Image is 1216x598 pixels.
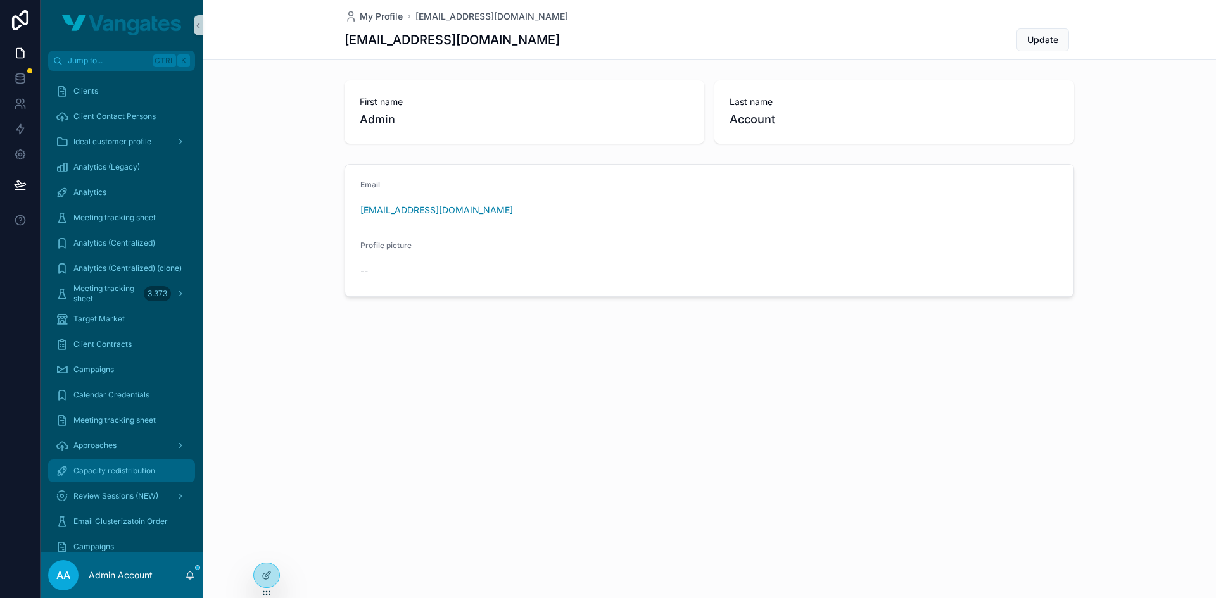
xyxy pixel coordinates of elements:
[360,10,403,23] span: My Profile
[48,80,195,103] a: Clients
[73,516,168,526] span: Email Clusterizatoin Order
[48,459,195,482] a: Capacity redistribution
[179,56,189,66] span: K
[48,130,195,153] a: Ideal customer profile
[48,282,195,305] a: Meeting tracking sheet3.373
[730,111,1059,128] span: Account
[360,240,412,250] span: Profile picture
[73,339,132,349] span: Client Contracts
[48,232,195,254] a: Analytics (Centralized)
[73,213,156,223] span: Meeting tracking sheet
[41,71,203,552] div: scrollable content
[73,364,114,375] span: Campaigns
[345,31,560,49] h1: [EMAIL_ADDRESS][DOMAIN_NAME]
[360,204,513,216] a: [EMAIL_ADDRESS][DOMAIN_NAME]
[68,56,148,66] span: Jump to...
[48,409,195,432] a: Meeting tracking sheet
[345,10,403,23] a: My Profile
[48,485,195,508] a: Review Sessions (NEW)
[73,86,98,96] span: Clients
[48,333,195,356] a: Client Contracts
[48,358,195,381] a: Campaigns
[73,162,140,172] span: Analytics (Legacy)
[62,15,181,35] img: App logo
[360,111,689,128] span: Admin
[48,105,195,128] a: Client Contact Persons
[73,263,182,273] span: Analytics (Centralized) (clone)
[73,390,149,400] span: Calendar Credentials
[153,54,176,67] span: Ctrl
[73,137,151,147] span: Ideal customer profile
[73,440,117,451] span: Approaches
[73,314,125,324] span: Target Market
[48,181,195,204] a: Analytics
[1016,28,1069,51] button: Update
[48,383,195,406] a: Calendar Credentials
[73,415,156,425] span: Meeting tracking sheet
[73,111,156,121] span: Client Contact Persons
[73,542,114,552] span: Campaigns
[73,187,106,197] span: Analytics
[1027,34,1058,46] span: Update
[48,51,195,71] button: Jump to...CtrlK
[144,286,171,301] div: 3.373
[48,510,195,533] a: Email Clusterizatoin Order
[48,308,195,330] a: Target Market
[48,206,195,229] a: Meeting tracking sheet
[89,569,153,582] p: Admin Account
[48,156,195,178] a: Analytics (Legacy)
[73,283,139,304] span: Meeting tracking sheet
[415,10,568,23] a: [EMAIL_ADDRESS][DOMAIN_NAME]
[360,180,380,189] span: Email
[73,466,155,476] span: Capacity redistribution
[730,96,1059,108] span: Last name
[48,257,195,280] a: Analytics (Centralized) (clone)
[48,535,195,558] a: Campaigns
[56,568,70,583] span: AA
[48,434,195,457] a: Approaches
[73,491,158,501] span: Review Sessions (NEW)
[360,265,368,277] span: --
[360,96,689,108] span: First name
[73,238,155,248] span: Analytics (Centralized)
